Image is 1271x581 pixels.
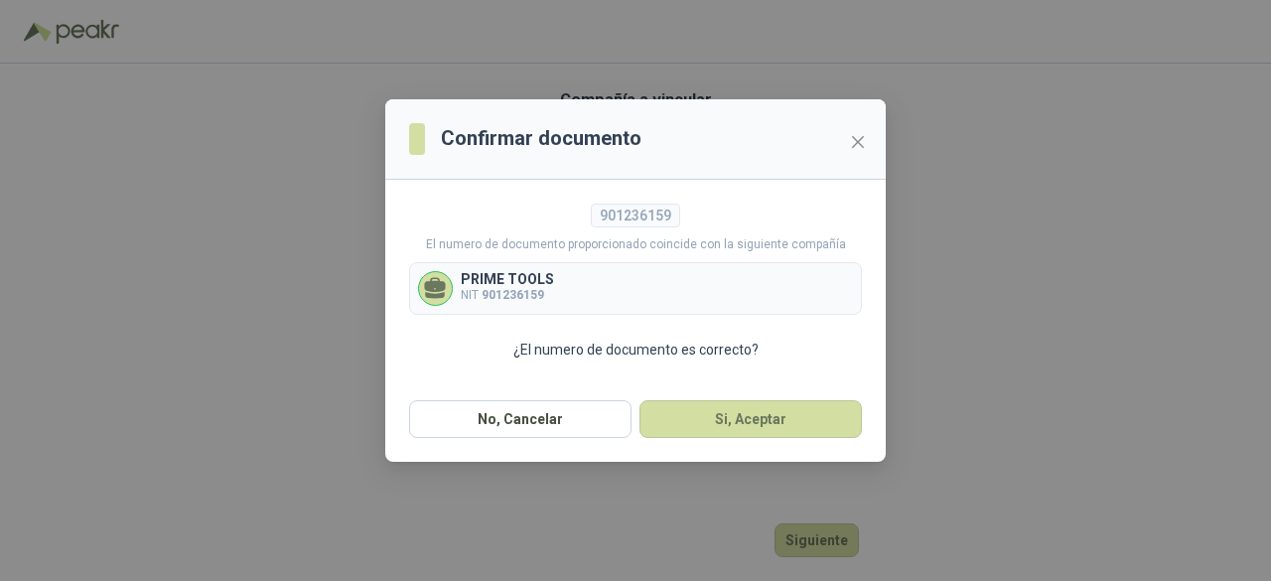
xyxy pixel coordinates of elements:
p: PRIME TOOLS [461,272,554,286]
button: No, Cancelar [409,400,632,438]
h3: Confirmar documento [441,123,641,154]
p: El numero de documento proporcionado coincide con la siguiente compañía [409,235,862,254]
div: 901236159 [591,204,680,227]
p: ¿El numero de documento es correcto? [409,339,862,361]
b: 901236159 [482,288,544,302]
p: NIT [461,286,554,305]
button: Close [842,126,874,158]
button: Si, Aceptar [639,400,862,438]
span: close [850,134,866,150]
